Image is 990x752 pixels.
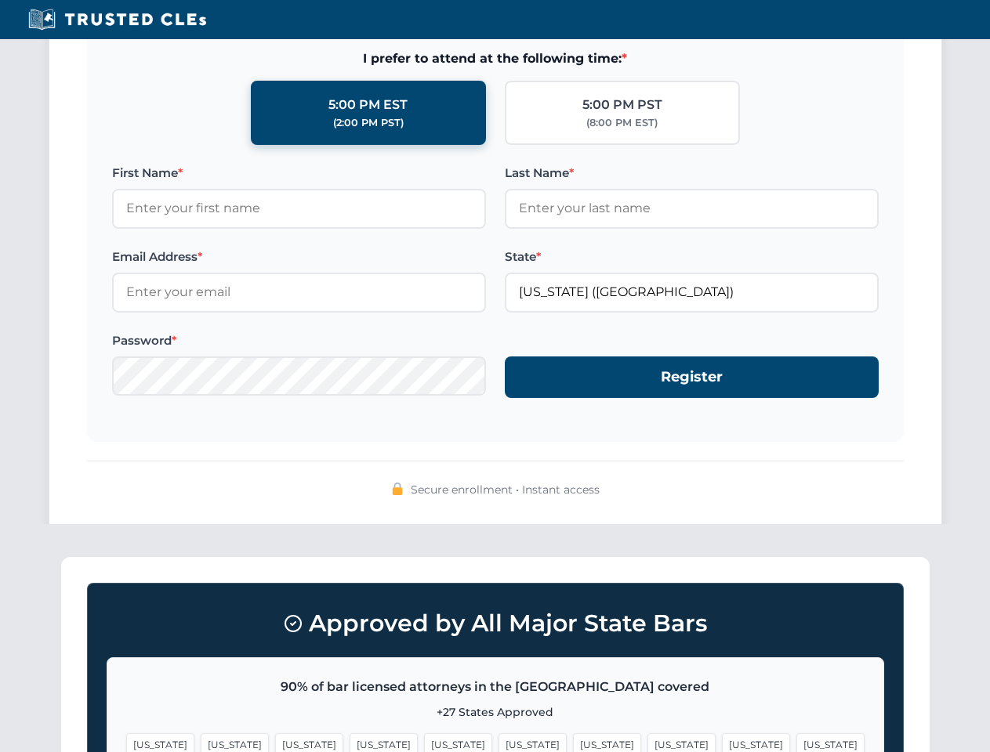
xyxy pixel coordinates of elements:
[112,248,486,266] label: Email Address
[505,273,879,312] input: Florida (FL)
[505,189,879,228] input: Enter your last name
[505,164,879,183] label: Last Name
[333,115,404,131] div: (2:00 PM PST)
[126,677,865,697] p: 90% of bar licensed attorneys in the [GEOGRAPHIC_DATA] covered
[112,49,879,69] span: I prefer to attend at the following time:
[505,248,879,266] label: State
[107,602,884,645] h3: Approved by All Major State Bars
[328,95,408,115] div: 5:00 PM EST
[112,273,486,312] input: Enter your email
[411,481,600,498] span: Secure enrollment • Instant access
[112,189,486,228] input: Enter your first name
[126,703,865,721] p: +27 States Approved
[391,483,404,495] img: 🔒
[112,331,486,350] label: Password
[586,115,658,131] div: (8:00 PM EST)
[582,95,662,115] div: 5:00 PM PST
[505,356,879,398] button: Register
[24,8,211,31] img: Trusted CLEs
[112,164,486,183] label: First Name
